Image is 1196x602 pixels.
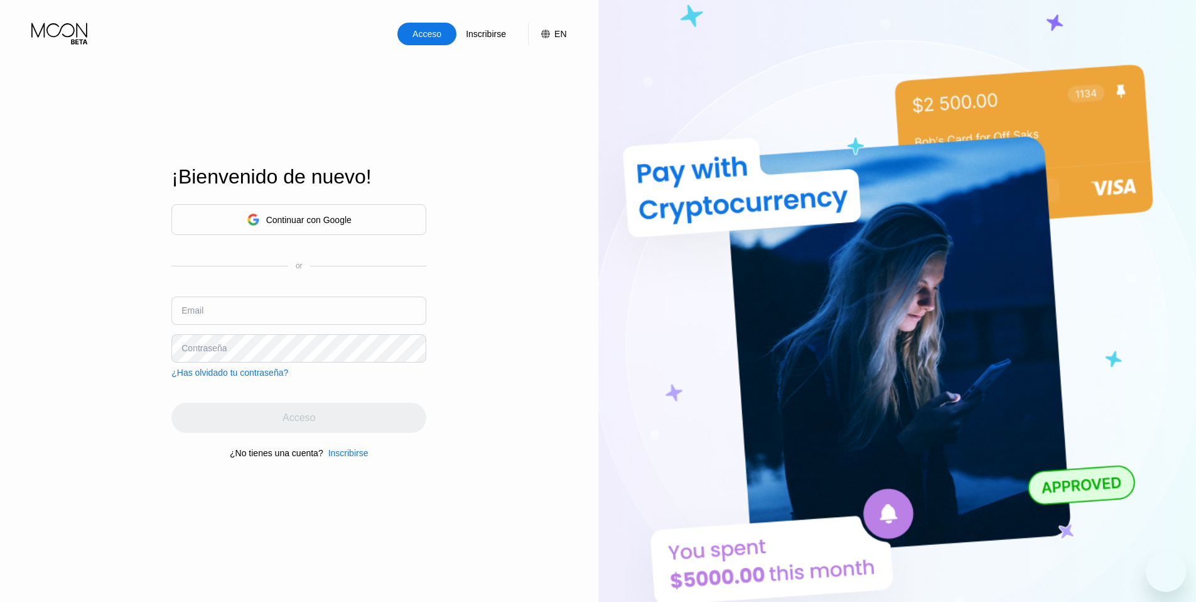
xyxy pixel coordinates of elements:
[266,215,352,225] div: Continuar con Google
[554,29,566,39] div: EN
[171,165,426,189] div: ¡Bienvenido de nuevo!
[230,448,323,458] div: ¿No tienes una cuenta?
[397,23,456,45] div: Acceso
[528,23,566,45] div: EN
[465,28,507,40] div: Inscribirse
[171,204,426,235] div: Continuar con Google
[411,28,443,40] div: Acceso
[171,368,288,378] div: ¿Has olvidado tu contraseña?
[181,305,203,315] div: Email
[323,448,369,458] div: Inscribirse
[456,23,515,45] div: Inscribirse
[328,448,369,458] div: Inscribirse
[1146,552,1186,592] iframe: Botón para iniciar la ventana de mensajería
[296,261,303,270] div: or
[181,343,227,353] div: Contraseña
